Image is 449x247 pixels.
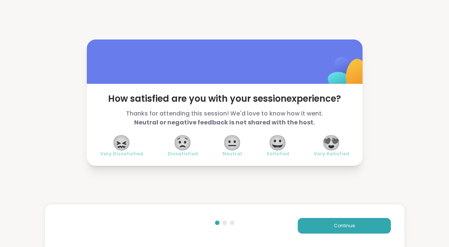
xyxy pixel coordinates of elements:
span: Neutral [222,151,242,157]
span: 😀 [268,136,287,149]
span: Satisfied [266,151,289,157]
span: Dissatisfied [168,151,198,157]
span: Very Satisfied [314,151,349,157]
b: Neutral or negative feedback is not shared with the host. [134,118,315,127]
span: 😖 [112,136,131,149]
span: How satisfied are you with your session experience? [100,93,349,105]
button: Continue [298,218,391,234]
img: ShareWell Logomark [310,38,385,112]
span: 😍 [322,136,341,149]
span: 😟 [173,136,192,149]
span: Continue [334,222,355,229]
span: 😐 [223,136,241,149]
span: Very Dissatisfied [100,151,143,157]
span: Thanks for attending this session! We'd love to know how it went. [100,109,349,127]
